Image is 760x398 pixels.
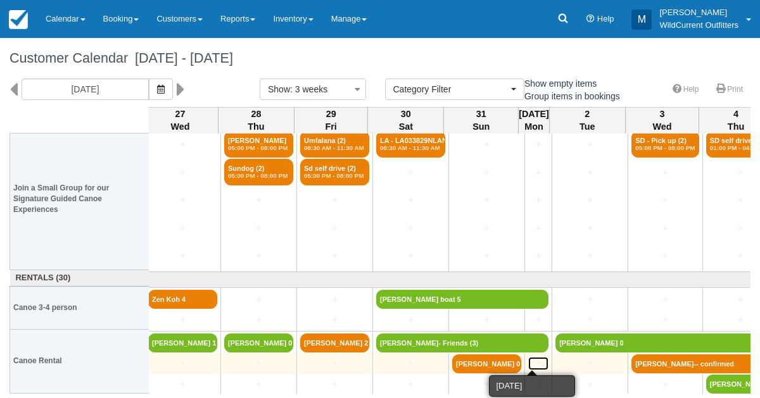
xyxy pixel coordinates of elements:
[452,194,521,207] a: +
[385,78,524,100] button: Category Filter
[555,166,624,179] a: +
[300,249,369,263] a: +
[510,91,630,100] span: Group items in bookings
[224,194,293,207] a: +
[148,333,217,352] a: [PERSON_NAME] 1
[631,221,699,235] a: +
[519,107,550,134] th: [DATE] Mon
[528,194,548,207] a: +
[528,313,548,326] a: +
[376,357,445,370] a: +
[148,290,217,309] a: Zen Koh 4
[528,166,548,179] a: +
[290,84,327,94] span: : 3 weeks
[631,378,699,391] a: +
[376,290,548,309] a: [PERSON_NAME] boat 5
[555,357,624,370] a: +
[586,15,595,23] i: Help
[228,144,289,152] em: 05:00 PM - 08:00 PM
[376,221,445,235] a: +
[452,354,521,373] a: [PERSON_NAME] 0
[631,249,699,263] a: +
[393,83,508,96] span: Category Filter
[224,293,293,306] a: +
[444,107,519,134] th: 31 Sun
[452,138,521,151] a: +
[376,333,548,352] a: [PERSON_NAME]- Friends (3)
[376,166,445,179] a: +
[228,172,289,180] em: 05:00 PM - 08:00 PM
[294,107,367,134] th: 29 Fri
[376,131,445,158] a: LA - LA033829NLAN (2)08:30 AM - 11:30 AM
[555,138,624,151] a: +
[148,166,217,179] a: +
[224,249,293,263] a: +
[376,249,445,263] a: +
[300,333,369,352] a: [PERSON_NAME] 2
[452,166,521,179] a: +
[631,194,699,207] a: +
[300,221,369,235] a: +
[300,378,369,391] a: +
[528,249,548,263] a: +
[709,80,750,99] a: Print
[148,194,217,207] a: +
[300,313,369,326] a: +
[300,131,369,158] a: Umfalana (2)08:30 AM - 11:30 AM
[631,9,652,30] div: M
[452,221,521,235] a: +
[555,249,624,263] a: +
[224,333,293,352] a: [PERSON_NAME] 0&a (2)
[148,357,217,370] a: +
[631,131,699,158] a: SD - Pick up (2)05:00 PM - 08:00 PM
[148,249,217,263] a: +
[631,166,699,179] a: +
[528,378,548,391] a: +
[13,272,146,284] a: Rentals (30)
[555,194,624,207] a: +
[10,286,149,329] th: Canoe 3-4 person
[555,378,624,391] a: +
[625,107,699,134] th: 3 Wed
[148,138,217,151] a: +
[224,357,293,370] a: +
[300,357,369,370] a: +
[10,329,149,393] th: Canoe Rental
[510,78,607,87] span: Show empty items
[304,172,365,180] em: 05:00 PM - 08:00 PM
[300,159,369,185] a: Sd self drive (2)05:00 PM - 08:00 PM
[224,221,293,235] a: +
[224,378,293,391] a: +
[528,357,548,370] a: +
[9,51,750,66] h1: Customer Calendar
[148,221,217,235] a: +
[510,74,605,93] label: Show empty items
[631,293,699,306] a: +
[224,159,293,185] a: Sundog (2)05:00 PM - 08:00 PM
[549,107,625,134] th: 2 Tue
[635,144,695,152] em: 05:00 PM - 08:00 PM
[368,107,444,134] th: 30 Sat
[300,293,369,306] a: +
[268,84,290,94] span: Show
[128,50,233,66] span: [DATE] - [DATE]
[260,78,366,100] button: Show: 3 weeks
[597,14,614,23] span: Help
[376,313,445,326] a: +
[659,6,738,19] p: [PERSON_NAME]
[528,138,548,151] a: +
[148,313,217,326] a: +
[9,10,28,29] img: checkfront-main-nav-mini-logo.png
[555,313,624,326] a: +
[10,128,149,270] th: Join a Small Group for our Signature Guided Canoe Experiences
[304,144,365,152] em: 08:30 AM - 11:30 AM
[659,19,738,32] p: WildCurrent Outfitters
[452,249,521,263] a: +
[528,221,548,235] a: +
[452,378,521,391] a: +
[148,378,217,391] a: +
[142,107,218,134] th: 27 Wed
[452,313,521,326] a: +
[555,293,624,306] a: +
[224,131,293,158] a: [PERSON_NAME]05:00 PM - 08:00 PM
